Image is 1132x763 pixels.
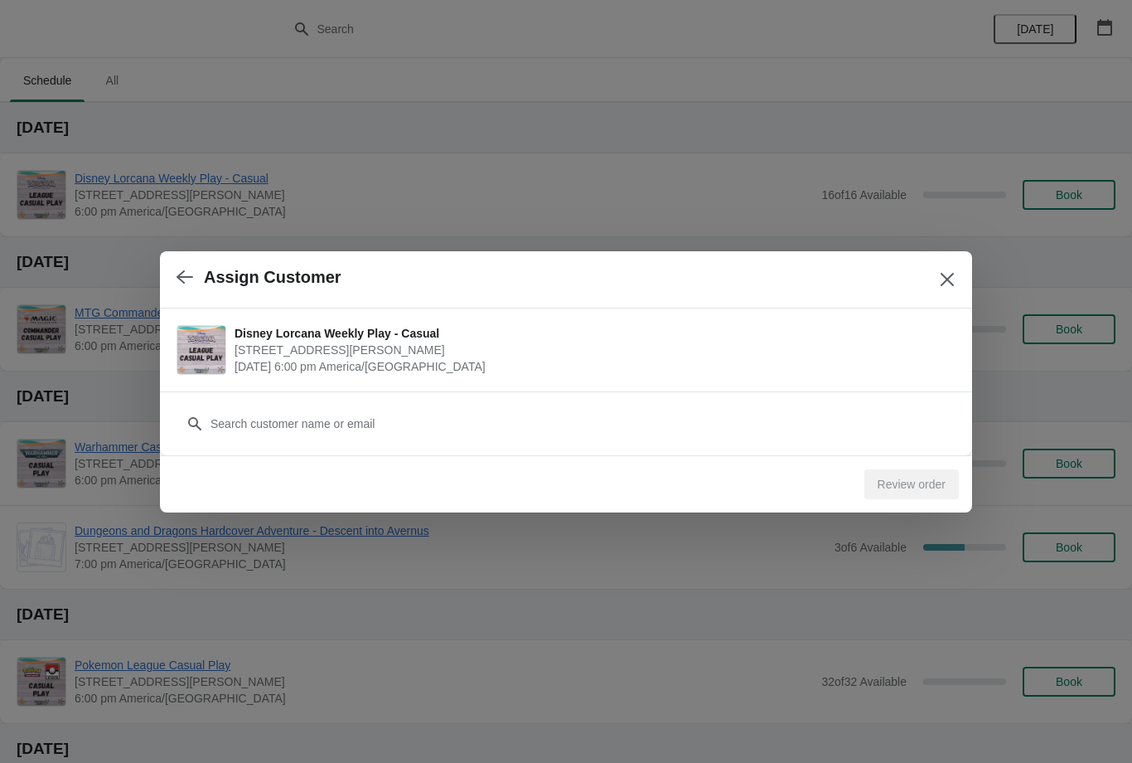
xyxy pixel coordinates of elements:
[177,326,225,374] img: Disney Lorcana Weekly Play - Casual | 2040 Louetta Rd Ste I Spring, TX 77388 | October 6 | 6:00 p...
[210,409,955,439] input: Search customer name or email
[235,358,947,375] span: [DATE] 6:00 pm America/[GEOGRAPHIC_DATA]
[932,265,962,294] button: Close
[204,268,341,287] h2: Assign Customer
[235,342,947,358] span: [STREET_ADDRESS][PERSON_NAME]
[235,325,947,342] span: Disney Lorcana Weekly Play - Casual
